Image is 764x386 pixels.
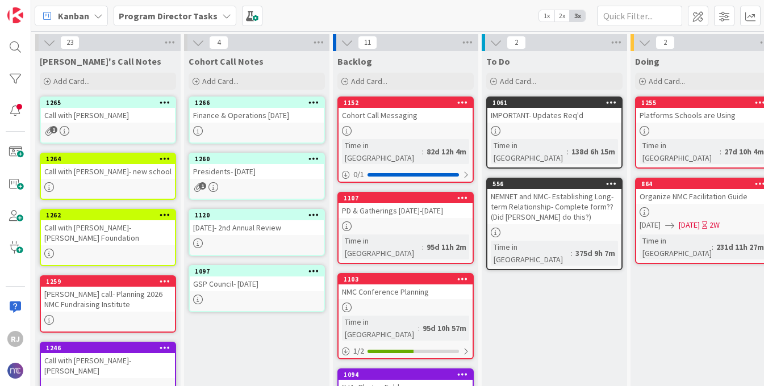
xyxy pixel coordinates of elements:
span: 23 [60,36,80,49]
div: 1107 [344,194,473,202]
div: 82d 12h 4m [424,145,469,158]
div: 1266Finance & Operations [DATE] [190,98,324,123]
span: [DATE] [640,219,661,231]
div: 0/1 [339,167,473,182]
div: 1152 [339,98,473,108]
span: : [571,247,573,259]
b: Program Director Tasks [119,10,218,22]
div: Time in [GEOGRAPHIC_DATA] [640,234,712,259]
div: 556NEMNET and NMC- Establishing Long-term Relationship- Complete form?? (Did [PERSON_NAME] do this?) [487,179,621,224]
div: 1152 [344,99,473,107]
div: Presidents- [DATE] [190,164,324,179]
div: Call with [PERSON_NAME]- [PERSON_NAME] Foundation [41,220,175,245]
div: 1061IMPORTANT- Updates Req'd [487,98,621,123]
span: 3x [570,10,585,22]
span: Kanban [58,9,89,23]
div: Time in [GEOGRAPHIC_DATA] [342,234,422,259]
div: 1265Call with [PERSON_NAME] [41,98,175,123]
div: 1265 [46,99,175,107]
span: : [422,145,424,158]
div: Time in [GEOGRAPHIC_DATA] [342,316,418,341]
div: 1094 [344,371,473,379]
span: 4 [209,36,228,49]
span: Add Card... [53,76,90,86]
div: 1061 [492,99,621,107]
div: 1260 [195,155,324,163]
div: PD & Gatherings [DATE]-[DATE] [339,203,473,218]
span: Cohort Call Notes [189,56,264,67]
div: Cohort Call Messaging [339,108,473,123]
div: Time in [GEOGRAPHIC_DATA] [491,241,571,266]
span: : [418,322,420,334]
div: 1262 [41,210,175,220]
div: 1260 [190,154,324,164]
div: 1264 [41,154,175,164]
div: 1259 [41,276,175,287]
div: Call with [PERSON_NAME]- [PERSON_NAME] [41,353,175,378]
div: 1107 [339,193,473,203]
span: [DATE] [679,219,700,231]
span: : [422,241,424,253]
div: Time in [GEOGRAPHIC_DATA] [640,139,720,164]
div: RJ [7,331,23,347]
span: Ros's Call Notes [40,56,161,67]
div: 95d 10h 57m [420,322,469,334]
span: 1 [199,182,206,190]
div: 1120 [190,210,324,220]
div: 375d 9h 7m [573,247,618,259]
img: Visit kanbanzone.com [7,7,23,23]
div: 1097GSP Council- [DATE] [190,266,324,291]
span: Backlog [337,56,372,67]
div: 1/2 [339,344,473,358]
span: 2 [656,36,675,49]
div: 1103 [339,274,473,284]
div: 1262 [46,211,175,219]
span: Add Card... [649,76,685,86]
div: 1103NMC Conference Planning [339,274,473,299]
div: Time in [GEOGRAPHIC_DATA] [491,139,567,164]
div: 556 [492,180,621,188]
div: GSP Council- [DATE] [190,276,324,291]
div: 1120[DATE]- 2nd Annual Review [190,210,324,235]
div: 1264 [46,155,175,163]
div: [PERSON_NAME] call- Planning 2026 NMC Fundraising Institute [41,287,175,312]
div: NEMNET and NMC- Establishing Long-term Relationship- Complete form?? (Did [PERSON_NAME] do this?) [487,189,621,224]
span: Add Card... [500,76,536,86]
span: 1 [50,126,57,133]
div: 1266 [190,98,324,108]
div: Finance & Operations [DATE] [190,108,324,123]
div: 1097 [190,266,324,276]
div: [DATE]- 2nd Annual Review [190,220,324,235]
div: 1262Call with [PERSON_NAME]- [PERSON_NAME] Foundation [41,210,175,245]
div: 2W [709,219,720,231]
div: 1061 [487,98,621,108]
div: 1120 [195,211,324,219]
div: Call with [PERSON_NAME] [41,108,175,123]
span: : [720,145,721,158]
span: 1x [539,10,554,22]
div: IMPORTANT- Updates Req'd [487,108,621,123]
span: Add Card... [202,76,239,86]
div: 556 [487,179,621,189]
div: 1260Presidents- [DATE] [190,154,324,179]
div: NMC Conference Planning [339,284,473,299]
span: 2 [507,36,526,49]
div: 1259 [46,278,175,286]
input: Quick Filter... [597,6,682,26]
span: Doing [635,56,659,67]
div: 1265 [41,98,175,108]
span: 1 / 2 [353,345,364,357]
span: 0 / 1 [353,169,364,181]
span: : [567,145,569,158]
div: Time in [GEOGRAPHIC_DATA] [342,139,422,164]
div: 1094 [339,370,473,380]
span: 11 [358,36,377,49]
span: Add Card... [351,76,387,86]
div: 1264Call with [PERSON_NAME]- new school [41,154,175,179]
div: 95d 11h 2m [424,241,469,253]
div: 1097 [195,267,324,275]
div: 1266 [195,99,324,107]
div: 1103 [344,275,473,283]
div: 1246 [46,344,175,352]
div: 1259[PERSON_NAME] call- Planning 2026 NMC Fundraising Institute [41,276,175,312]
